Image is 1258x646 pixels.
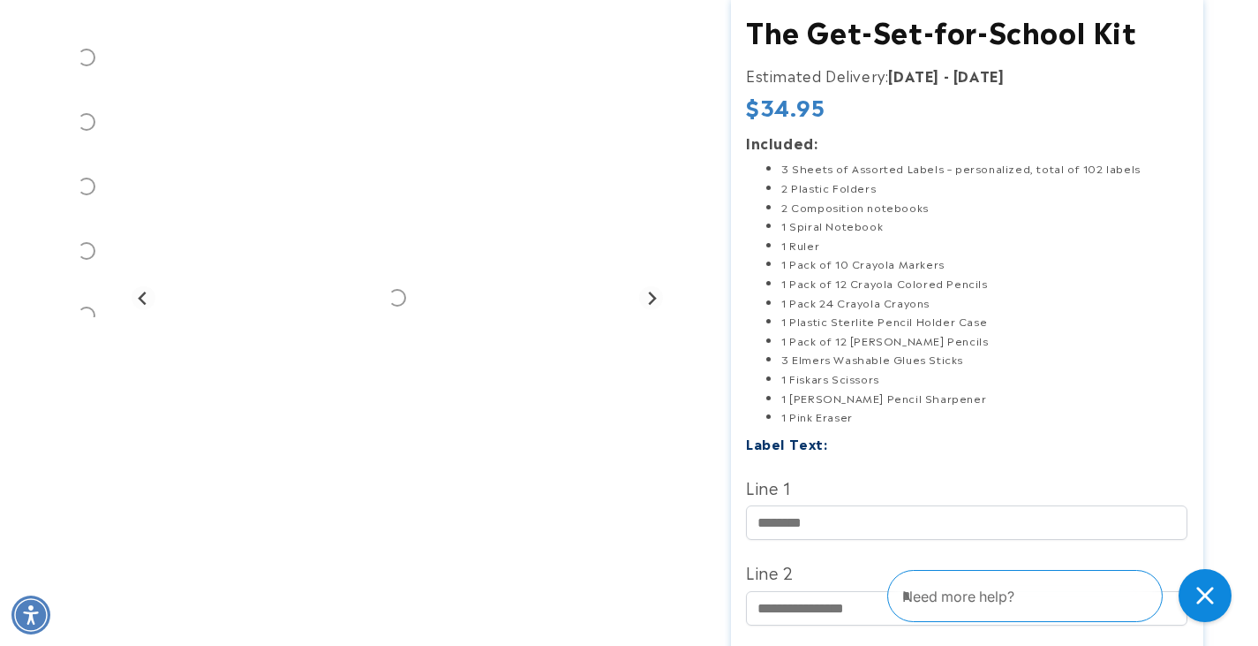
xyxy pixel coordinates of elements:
div: Go to slide 4 [56,91,117,153]
li: 1 Pink Eraser [781,407,1187,427]
strong: [DATE] [953,65,1005,86]
li: 1 Spiral Notebook [781,217,1187,236]
label: Line 1 [746,473,1187,501]
div: Go to slide 7 [56,285,117,346]
li: 1 Ruler [781,236,1187,255]
li: 2 Plastic Folders [781,179,1187,198]
button: Next slide [639,286,663,310]
li: 3 Elmers Washable Glues Sticks [781,350,1187,369]
strong: - [944,65,950,86]
media-gallery: Gallery Viewer [56,27,687,579]
li: 1 Fiskars Scissors [781,369,1187,389]
li: 1 Plastic Sterlite Pencil Holder Case [781,312,1187,331]
li: 1 Pack of 12 [PERSON_NAME] Pencils [781,331,1187,351]
h1: The Get-Set-for-School Kit [746,12,1187,49]
label: Label Text: [746,433,828,453]
strong: [DATE] [888,65,939,86]
p: Estimated Delivery: [746,63,1187,88]
li: 2 Composition notebooks [781,198,1187,217]
div: Go to slide 6 [56,220,117,282]
div: Go to slide 3 [56,27,117,88]
label: Line 2 [746,558,1187,586]
li: 1 Pack of 10 Crayola Markers [781,255,1187,274]
div: Accessibility Menu [11,596,50,635]
li: 1 [PERSON_NAME] Pencil Sharpener [781,389,1187,408]
button: Previous slide [132,286,155,310]
li: 1 Pack 24 Crayola Crayons [781,293,1187,313]
strong: Included: [746,132,817,153]
li: 3 Sheets of Assorted Labels – personalized, total of 102 labels [781,159,1187,179]
div: Go to slide 5 [56,156,117,217]
iframe: Gorgias Floating Chat [887,563,1240,628]
span: $34.95 [746,93,825,120]
li: 1 Pack of 12 Crayola Colored Pencils [781,274,1187,293]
